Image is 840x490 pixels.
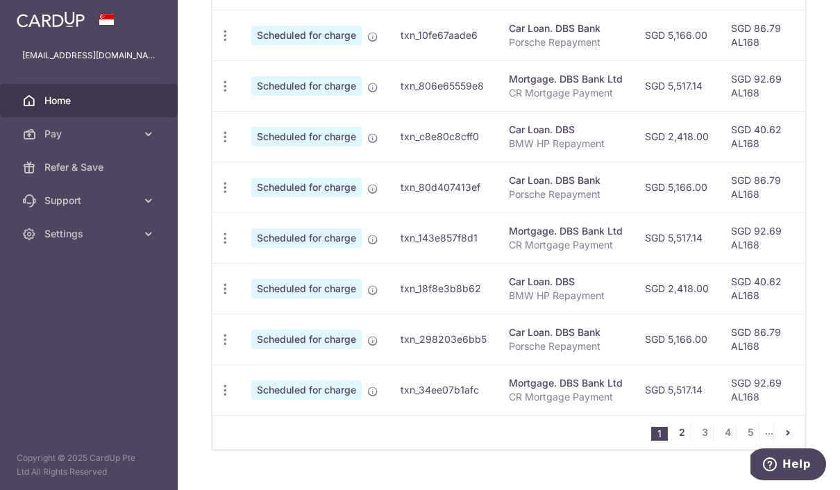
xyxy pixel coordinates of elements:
a: 5 [742,424,759,441]
td: SGD 5,166.00 [634,10,720,60]
iframe: Opens a widget where you can find more information [750,448,826,483]
div: Car Loan. DBS [509,275,623,289]
span: Scheduled for charge [251,76,362,96]
p: Porsche Repayment [509,339,623,353]
td: SGD 92.69 AL168 [720,212,810,263]
td: SGD 5,166.00 [634,314,720,364]
div: Mortgage. DBS Bank Ltd [509,376,623,390]
td: SGD 92.69 AL168 [720,364,810,415]
td: SGD 5,517.14 [634,212,720,263]
p: [EMAIL_ADDRESS][DOMAIN_NAME] [22,49,156,62]
a: 3 [696,424,713,441]
td: SGD 2,418.00 [634,263,720,314]
span: Settings [44,227,136,241]
div: Car Loan. DBS Bank [509,22,623,35]
span: Scheduled for charge [251,380,362,400]
span: Scheduled for charge [251,279,362,298]
td: SGD 86.79 AL168 [720,10,810,60]
div: Mortgage. DBS Bank Ltd [509,72,623,86]
span: Scheduled for charge [251,178,362,197]
td: SGD 2,418.00 [634,111,720,162]
li: 1 [651,427,668,441]
td: txn_10fe67aade6 [389,10,498,60]
span: Scheduled for charge [251,26,362,45]
td: SGD 86.79 AL168 [720,314,810,364]
span: Scheduled for charge [251,330,362,349]
li: ... [765,424,774,441]
td: txn_34ee07b1afc [389,364,498,415]
td: txn_c8e80c8cff0 [389,111,498,162]
div: Car Loan. DBS Bank [509,326,623,339]
td: SGD 5,517.14 [634,364,720,415]
td: txn_18f8e3b8b62 [389,263,498,314]
p: Porsche Repayment [509,35,623,49]
span: Pay [44,127,136,141]
div: Mortgage. DBS Bank Ltd [509,224,623,238]
td: txn_80d407413ef [389,162,498,212]
td: txn_806e65559e8 [389,60,498,111]
img: CardUp [17,11,85,28]
span: Scheduled for charge [251,228,362,248]
span: Support [44,194,136,208]
p: BMW HP Repayment [509,137,623,151]
td: SGD 86.79 AL168 [720,162,810,212]
td: SGD 40.62 AL168 [720,263,810,314]
p: CR Mortgage Payment [509,86,623,100]
span: Refer & Save [44,160,136,174]
nav: pager [651,416,805,449]
p: CR Mortgage Payment [509,390,623,404]
span: Home [44,94,136,108]
p: BMW HP Repayment [509,289,623,303]
p: Porsche Repayment [509,187,623,201]
div: Car Loan. DBS Bank [509,174,623,187]
a: 2 [673,424,690,441]
a: 4 [719,424,736,441]
td: SGD 5,166.00 [634,162,720,212]
span: Scheduled for charge [251,127,362,146]
td: SGD 5,517.14 [634,60,720,111]
td: SGD 40.62 AL168 [720,111,810,162]
td: txn_143e857f8d1 [389,212,498,263]
div: Car Loan. DBS [509,123,623,137]
td: txn_298203e6bb5 [389,314,498,364]
p: CR Mortgage Payment [509,238,623,252]
td: SGD 92.69 AL168 [720,60,810,111]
